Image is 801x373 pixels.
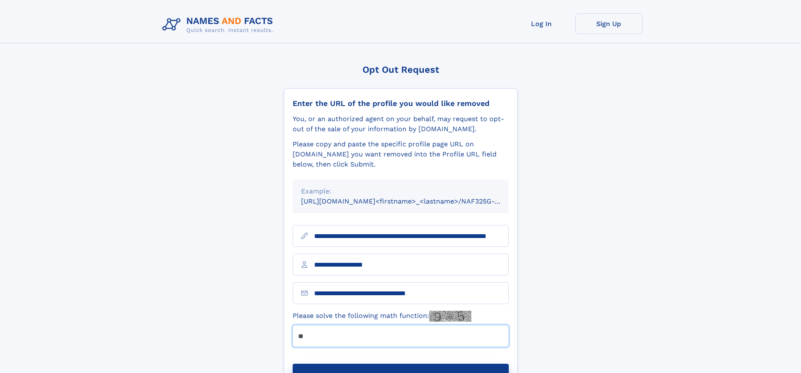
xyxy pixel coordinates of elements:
img: Logo Names and Facts [159,13,280,36]
div: Example: [301,186,500,196]
div: You, or an authorized agent on your behalf, may request to opt-out of the sale of your informatio... [293,114,509,134]
a: Sign Up [575,13,642,34]
div: Opt Out Request [284,64,518,75]
label: Please solve the following math function: [293,311,471,322]
a: Log In [508,13,575,34]
small: [URL][DOMAIN_NAME]<firstname>_<lastname>/NAF325G-xxxxxxxx [301,197,525,205]
div: Please copy and paste the specific profile page URL on [DOMAIN_NAME] you want removed into the Pr... [293,139,509,169]
div: Enter the URL of the profile you would like removed [293,99,509,108]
